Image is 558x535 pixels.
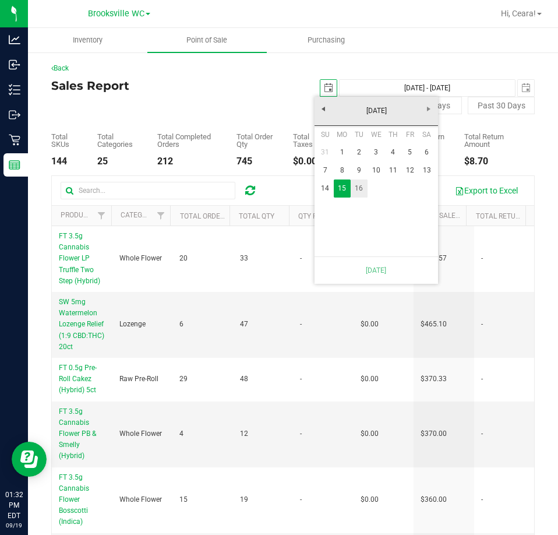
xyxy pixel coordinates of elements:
p: 01:32 PM EDT [5,490,23,521]
span: - [481,494,483,505]
span: Whole Flower [119,428,162,439]
span: 33 [240,253,248,264]
a: Purchasing [267,28,386,52]
span: 4 [179,428,183,439]
a: 9 [351,161,368,179]
span: - [300,428,302,439]
span: 47 [240,319,248,330]
button: Export to Excel [447,181,525,200]
span: 12 [240,428,248,439]
div: $8.70 [464,157,517,166]
span: - [300,253,302,264]
div: $0.00 [293,157,323,166]
a: Back [51,64,69,72]
th: Monday [334,126,351,143]
span: Purchasing [292,35,361,45]
span: - [481,319,483,330]
span: $0.00 [361,374,379,385]
span: 19 [240,494,248,505]
th: Friday [401,126,418,143]
inline-svg: Inbound [9,59,20,71]
a: 16 [351,179,368,198]
span: Hi, Ceara! [501,9,536,18]
span: FT 3.5g Cannabis Flower PB & Smelly (Hybrid) [59,407,96,460]
a: Category [121,211,155,219]
a: Previous [315,100,333,118]
a: [DATE] [314,102,439,120]
inline-svg: Retail [9,134,20,146]
th: Thursday [384,126,401,143]
th: Saturday [418,126,435,143]
a: Filter [92,206,111,226]
a: 6 [418,143,435,161]
th: Tuesday [351,126,368,143]
div: Total Completed Orders [157,133,219,148]
span: - [481,374,483,385]
span: FT 0.5g Pre-Roll Cakez (Hybrid) 5ct [59,364,97,394]
a: 12 [401,161,418,179]
a: 31 [317,143,334,161]
a: Inventory [28,28,147,52]
div: 25 [97,157,140,166]
a: 10 [368,161,384,179]
span: Point of Sale [171,35,243,45]
div: 144 [51,157,80,166]
a: 5 [401,143,418,161]
inline-svg: Analytics [9,34,20,45]
td: Current focused date is Monday, September 15, 2025 [334,179,351,198]
span: FT 3.5g Cannabis Flower Bosscotti (Indica) [59,473,89,526]
a: 4 [384,143,401,161]
span: Raw Pre-Roll [119,374,158,385]
span: 29 [179,374,188,385]
input: Search... [61,182,235,199]
th: Wednesday [368,126,384,143]
span: Inventory [57,35,118,45]
span: - [481,428,483,439]
a: 14 [317,179,334,198]
a: 8 [334,161,351,179]
div: Total Order Qty [236,133,276,148]
div: Total Taxes [293,133,323,148]
span: 48 [240,374,248,385]
div: 212 [157,157,219,166]
button: Past 30 Days [468,97,535,114]
span: $360.00 [421,494,447,505]
div: Total Return Amount [464,133,517,148]
inline-svg: Outbound [9,109,20,121]
span: 6 [179,319,183,330]
iframe: Resource center [12,442,47,477]
span: - [300,494,302,505]
span: SW 5mg Watermelon Lozenge Relief (1:9 CBD:THC) 20ct [59,298,104,351]
span: - [481,253,483,264]
span: - [300,319,302,330]
div: 745 [236,157,276,166]
a: Qty Returned [298,212,348,220]
a: 13 [418,161,435,179]
span: $0.00 [361,494,379,505]
a: Total Returns [476,212,529,220]
a: Filter [151,206,170,226]
span: - [300,374,302,385]
span: Whole Flower [119,253,162,264]
a: Total Qty [239,212,274,220]
span: select [320,80,337,96]
span: FT 3.5g Cannabis Flower LP Truffle Two Step (Hybrid) [59,232,100,285]
inline-svg: Reports [9,159,20,171]
a: Product [61,211,92,219]
h4: Sales Report [51,79,293,92]
a: Total Orders [180,212,228,220]
a: Point of Sale [147,28,267,52]
span: 15 [179,494,188,505]
th: Sunday [317,126,334,143]
span: select [518,80,534,96]
span: Lozenge [119,319,146,330]
span: $0.00 [361,428,379,439]
a: 1 [334,143,351,161]
span: $465.10 [421,319,447,330]
span: 20 [179,253,188,264]
a: 7 [317,161,334,179]
a: 3 [368,143,384,161]
a: 11 [384,161,401,179]
div: Total Categories [97,133,140,148]
a: 2 [351,143,368,161]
